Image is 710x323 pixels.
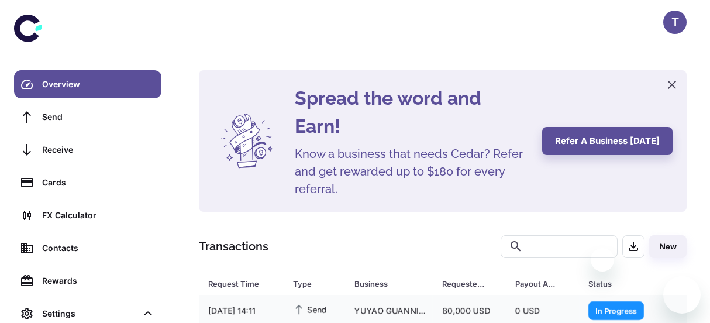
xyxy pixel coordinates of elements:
div: Overview [42,78,154,91]
button: New [649,235,687,258]
div: Status [588,276,661,292]
iframe: Button to launch messaging window [663,276,701,314]
div: Receive [42,143,154,156]
div: Settings [42,307,137,320]
div: Send [42,111,154,123]
button: Refer a business [DATE] [542,127,673,155]
h5: Know a business that needs Cedar? Refer and get rewarded up to $180 for every referral. [295,145,528,198]
span: Request Time [208,276,279,292]
div: Rewards [42,274,154,287]
div: Request Time [208,276,264,292]
a: Receive [14,136,161,164]
span: Requested Amount [442,276,501,292]
h1: Transactions [199,238,268,255]
a: Send [14,103,161,131]
div: Type [293,276,325,292]
div: 0 USD [506,300,579,322]
div: Contacts [42,242,154,255]
iframe: Close message [591,248,614,272]
div: Cards [42,176,154,189]
a: Rewards [14,267,161,295]
div: YUYAO GUANNING SPRAYER CO LTD [345,300,433,322]
a: Contacts [14,234,161,262]
span: Status [588,276,677,292]
a: Overview [14,70,161,98]
a: Cards [14,169,161,197]
span: Type [293,276,340,292]
div: Requested Amount [442,276,486,292]
div: FX Calculator [42,209,154,222]
button: T [663,11,687,34]
div: Payout Amount [515,276,559,292]
h4: Spread the word and Earn! [295,84,528,140]
span: Payout Amount [515,276,574,292]
span: In Progress [588,304,644,316]
span: Send [293,303,327,315]
a: FX Calculator [14,201,161,229]
div: [DATE] 14:11 [199,300,284,322]
div: 80,000 USD [433,300,506,322]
